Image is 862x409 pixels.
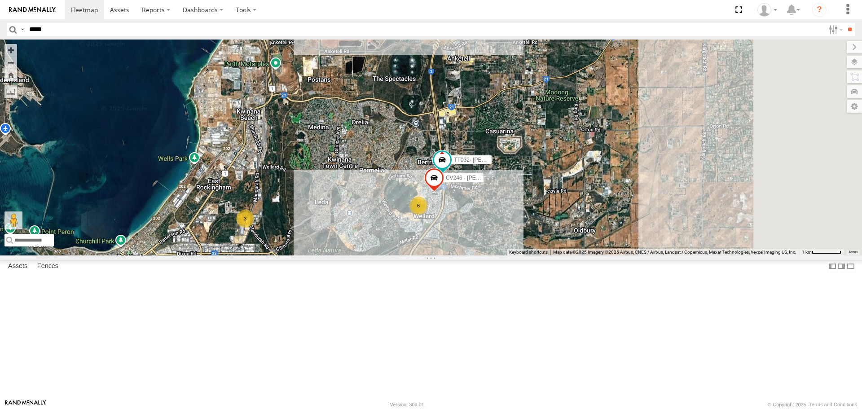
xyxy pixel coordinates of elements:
label: Search Query [19,23,26,36]
span: CV246 - [PERSON_NAME] [446,175,511,181]
label: Dock Summary Table to the Right [837,260,846,273]
button: Zoom out [4,56,17,69]
button: Zoom Home [4,69,17,81]
i: ? [812,3,827,17]
img: rand-logo.svg [9,7,56,13]
a: Terms and Conditions [809,402,857,407]
span: Map data ©2025 Imagery ©2025 Airbus, CNES / Airbus, Landsat / Copernicus, Maxar Technologies, Vex... [553,250,796,255]
label: Hide Summary Table [846,260,855,273]
div: Hayley Petersen [754,3,780,17]
label: Search Filter Options [825,23,844,36]
a: Terms (opens in new tab) [849,250,858,254]
label: Assets [4,260,32,273]
span: 1 km [802,250,812,255]
label: Dock Summary Table to the Left [828,260,837,273]
button: Zoom in [4,44,17,56]
label: Fences [33,260,63,273]
div: © Copyright 2025 - [768,402,857,407]
span: TT032- [PERSON_NAME] [454,157,517,163]
div: 6 [409,197,427,215]
button: Map scale: 1 km per 62 pixels [799,249,844,255]
div: Version: 309.01 [390,402,424,407]
label: Map Settings [847,100,862,113]
label: Measure [4,85,17,98]
a: Visit our Website [5,400,46,409]
button: Keyboard shortcuts [509,249,548,255]
div: 3 [236,210,254,228]
button: Drag Pegman onto the map to open Street View [4,211,22,229]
